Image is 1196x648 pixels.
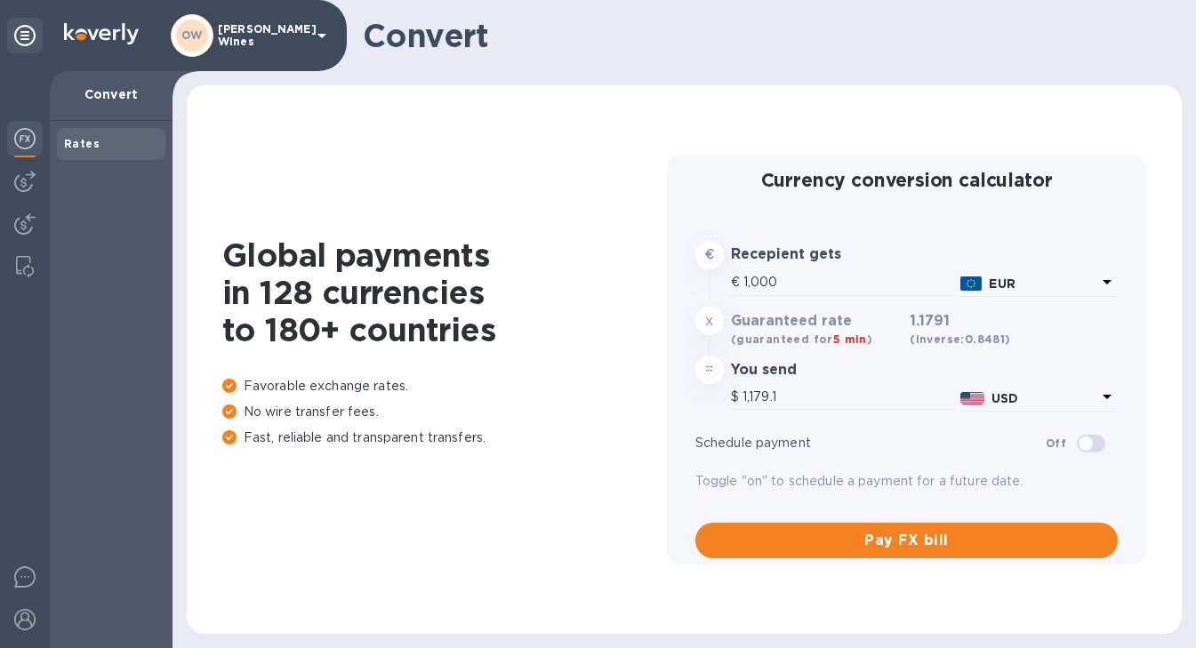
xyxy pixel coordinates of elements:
div: Unpin categories [7,18,43,53]
span: 5 min [833,332,867,346]
img: Foreign exchange [14,128,36,149]
p: Favorable exchange rates. [222,377,667,396]
h1: Global payments in 128 currencies to 180+ countries [222,236,667,348]
p: [PERSON_NAME] Wines [218,23,307,48]
input: Amount [742,384,954,411]
img: Logo [64,23,139,44]
img: USD [960,392,984,404]
strong: € [705,247,714,261]
h3: Recepient gets [731,246,903,263]
b: (inverse: 0.8481 ) [910,332,1010,346]
p: Schedule payment [695,434,1046,452]
p: Fast, reliable and transparent transfers. [222,428,667,447]
div: = [695,356,724,384]
h2: Currency conversion calculator [695,169,1119,191]
b: Rates [64,137,100,150]
div: x [695,307,724,335]
p: Convert [64,85,158,103]
input: Amount [743,269,954,296]
p: Toggle "on" to schedule a payment for a future date. [695,472,1119,491]
b: OW [181,28,203,42]
h3: Guaranteed rate [731,313,903,330]
p: No wire transfer fees. [222,403,667,421]
b: USD [991,391,1018,405]
div: € [731,269,743,296]
b: (guaranteed for ) [731,332,872,346]
h1: Convert [363,17,1168,54]
b: Off [1046,436,1066,450]
h3: 1.1791 [910,313,1010,348]
b: EUR [989,276,1015,291]
div: $ [731,384,742,411]
h3: You send [731,362,903,379]
span: Pay FX bill [710,530,1104,551]
button: Pay FX bill [695,523,1119,558]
